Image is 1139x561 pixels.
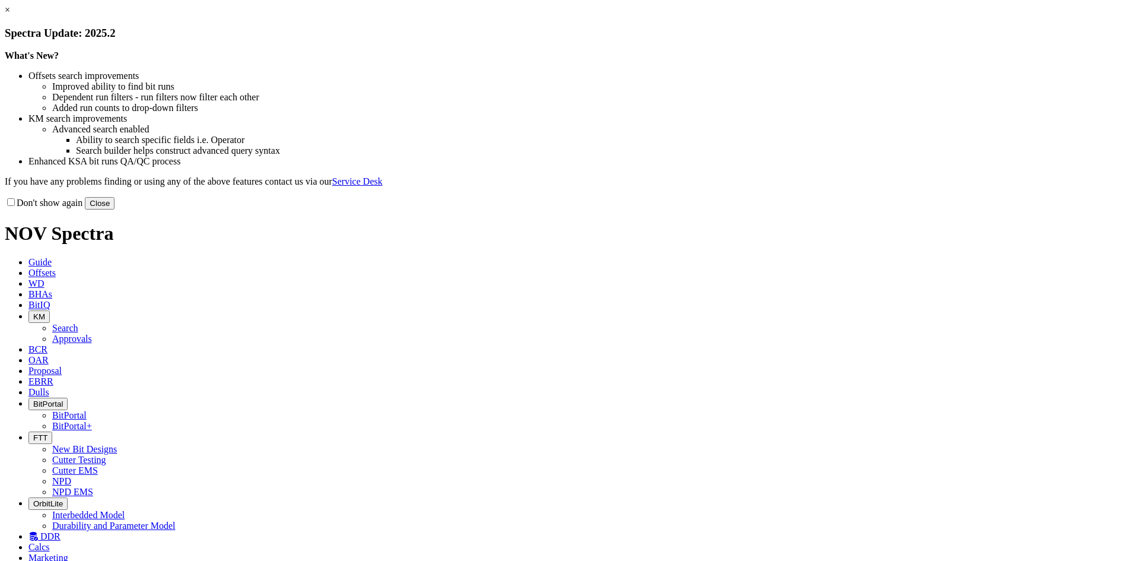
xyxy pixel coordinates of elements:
span: Calcs [28,542,50,552]
h1: NOV Spectra [5,223,1134,245]
a: Approvals [52,334,92,344]
a: Durability and Parameter Model [52,521,176,531]
a: Cutter Testing [52,455,106,465]
span: Guide [28,257,52,267]
span: Dulls [28,387,49,397]
li: Search builder helps construct advanced query syntax [76,145,1134,156]
span: EBRR [28,376,53,386]
span: BitIQ [28,300,50,310]
span: DDR [40,531,61,541]
span: FTT [33,433,47,442]
label: Don't show again [5,198,82,208]
a: Interbedded Model [52,510,125,520]
span: BCR [28,344,47,354]
a: New Bit Designs [52,444,117,454]
span: WD [28,278,44,289]
a: NPD EMS [52,487,93,497]
li: Added run counts to drop-down filters [52,103,1134,113]
button: Close [85,197,114,210]
h3: Spectra Update: 2025.2 [5,27,1134,40]
li: Advanced search enabled [52,124,1134,135]
span: BHAs [28,289,52,299]
span: BitPortal [33,400,63,408]
a: Search [52,323,78,333]
span: OAR [28,355,49,365]
a: BitPortal [52,410,87,420]
li: Offsets search improvements [28,71,1134,81]
input: Don't show again [7,198,15,206]
li: Improved ability to find bit runs [52,81,1134,92]
span: OrbitLite [33,499,63,508]
span: Proposal [28,366,62,376]
p: If you have any problems finding or using any of the above features contact us via our [5,176,1134,187]
a: Cutter EMS [52,465,98,476]
a: Service Desk [332,176,383,186]
a: NPD [52,476,71,486]
a: BitPortal+ [52,421,92,431]
li: KM search improvements [28,113,1134,124]
li: Ability to search specific fields i.e. Operator [76,135,1134,145]
span: KM [33,312,45,321]
a: × [5,5,10,15]
li: Enhanced KSA bit runs QA/QC process [28,156,1134,167]
span: Offsets [28,268,56,278]
li: Dependent run filters - run filters now filter each other [52,92,1134,103]
strong: What's New? [5,50,59,61]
